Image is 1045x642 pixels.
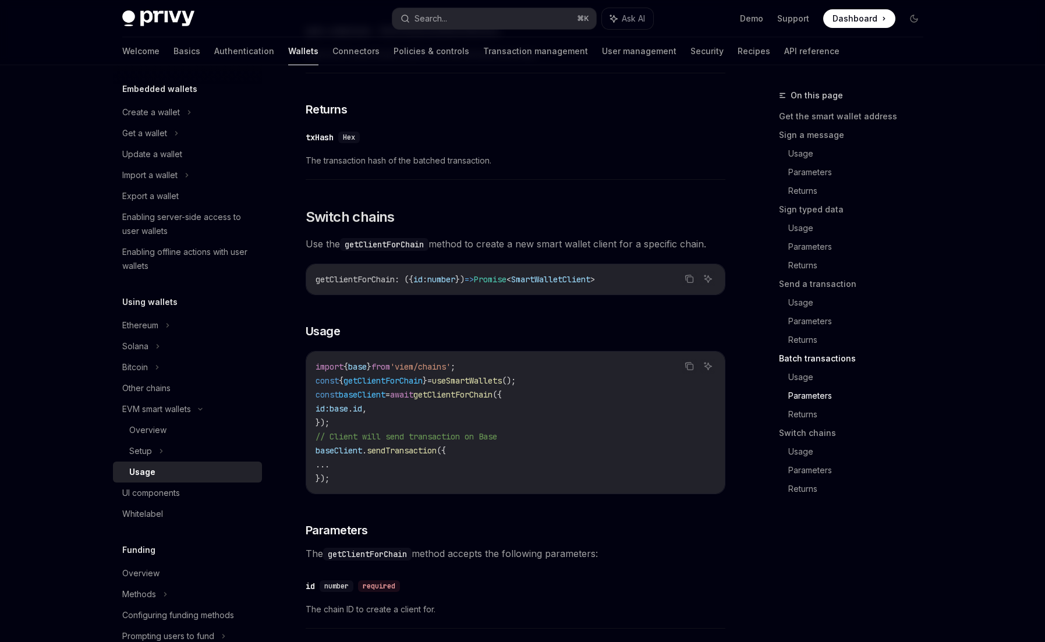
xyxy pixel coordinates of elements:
div: Search... [415,12,447,26]
div: UI components [122,486,180,500]
span: id [353,403,362,414]
span: 'viem/chains' [390,361,451,372]
span: getClientForChain [343,375,423,386]
span: base [348,361,367,372]
a: Overview [113,563,262,584]
span: } [367,361,371,372]
div: Enabling offline actions with user wallets [122,245,255,273]
a: Welcome [122,37,160,65]
a: Usage [788,219,933,237]
span: => [465,274,474,285]
span: }); [316,473,330,484]
a: Basics [173,37,200,65]
a: Connectors [332,37,380,65]
div: required [358,580,400,592]
a: Returns [788,480,933,498]
span: from [371,361,390,372]
span: base [330,403,348,414]
span: : ({ [395,274,413,285]
div: Bitcoin [122,360,148,374]
button: Toggle dark mode [905,9,923,28]
span: Hex [343,133,355,142]
span: ({ [493,389,502,400]
div: Overview [129,423,167,437]
span: ; [451,361,455,372]
h5: Embedded wallets [122,82,197,96]
a: Sign typed data [779,200,933,219]
span: await [390,389,413,400]
div: EVM smart wallets [122,402,191,416]
div: Overview [122,566,160,580]
div: Configuring funding methods [122,608,234,622]
span: Usage [306,323,341,339]
code: getClientForChain [340,238,428,251]
a: Enabling offline actions with user wallets [113,242,262,276]
a: Parameters [788,163,933,182]
span: . [348,403,353,414]
span: baseClient [339,389,385,400]
a: Policies & controls [394,37,469,65]
a: Returns [788,256,933,275]
span: const [316,375,339,386]
a: Other chains [113,378,262,399]
a: Sign a message [779,126,933,144]
div: Setup [129,444,152,458]
a: Usage [113,462,262,483]
span: Dashboard [833,13,877,24]
span: number [324,581,349,591]
a: Dashboard [823,9,895,28]
a: Enabling server-side access to user wallets [113,207,262,242]
span: sendTransaction [367,445,437,456]
span: id [413,274,423,285]
span: }) [455,274,465,285]
div: Whitelabel [122,507,163,521]
a: Usage [788,368,933,386]
span: Ask AI [622,13,645,24]
a: User management [602,37,676,65]
div: Other chains [122,381,171,395]
h5: Funding [122,543,155,557]
a: API reference [784,37,839,65]
a: Parameters [788,312,933,331]
span: . [362,445,367,456]
span: getClientForChain [316,274,395,285]
a: Usage [788,293,933,312]
div: Export a wallet [122,189,179,203]
h5: Using wallets [122,295,178,309]
a: Send a transaction [779,275,933,293]
div: id [306,580,315,592]
span: On this page [791,88,843,102]
a: Usage [788,144,933,163]
span: = [385,389,390,400]
button: Ask AI [602,8,653,29]
span: Switch chains [306,208,395,226]
img: dark logo [122,10,194,27]
span: const [316,389,339,400]
a: Returns [788,182,933,200]
span: Promise [474,274,506,285]
span: import [316,361,343,372]
a: Support [777,13,809,24]
span: < [506,274,511,285]
button: Search...⌘K [392,8,596,29]
span: // Client will send transaction on Base [316,431,497,442]
a: Overview [113,420,262,441]
a: Get the smart wallet address [779,107,933,126]
span: : [423,274,427,285]
span: Returns [306,101,348,118]
div: txHash [306,132,334,143]
a: Wallets [288,37,318,65]
div: Ethereum [122,318,158,332]
div: Get a wallet [122,126,167,140]
span: The chain ID to create a client for. [306,602,725,616]
a: Export a wallet [113,186,262,207]
a: Parameters [788,386,933,405]
div: Update a wallet [122,147,182,161]
div: Create a wallet [122,105,180,119]
span: number [427,274,455,285]
code: getClientForChain [323,548,412,561]
a: Returns [788,331,933,349]
div: Solana [122,339,148,353]
span: > [590,274,595,285]
span: The method accepts the following parameters: [306,545,725,562]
